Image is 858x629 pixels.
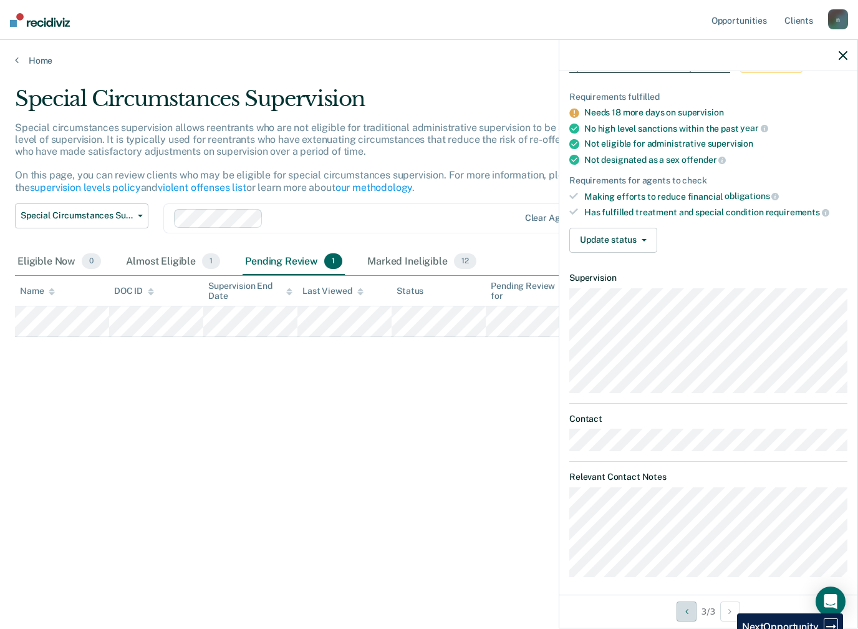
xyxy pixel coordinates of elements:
div: Not eligible for administrative [584,139,847,149]
div: Requirements fulfilled [569,92,847,102]
span: Special Circumstances Supervision [21,210,133,221]
button: Previous Opportunity [677,602,697,622]
div: Requirements for agents to check [569,175,847,186]
a: supervision levels policy [30,182,141,193]
a: violent offenses list [158,182,246,193]
img: Recidiviz [10,13,70,27]
div: Name [20,286,55,296]
div: Almost Eligible [123,248,223,276]
div: Has fulfilled treatment and special condition [584,207,847,218]
div: Not designated as a sex [584,154,847,165]
div: Making efforts to reduce financial [584,191,847,202]
span: 1 [202,253,220,270]
div: Status [397,286,423,296]
p: Special circumstances supervision allows reentrants who are not eligible for traditional administ... [15,122,655,193]
dt: Contact [569,414,847,424]
div: No high level sanctions within the past [584,123,847,134]
span: offender [682,155,726,165]
div: Pending Review for [491,281,575,302]
span: Special Circumstances Supervision [569,61,730,73]
span: requirements [766,207,829,217]
span: 1 [324,253,342,270]
span: supervision [708,139,753,149]
span: 0 [82,253,101,270]
a: our methodology [335,182,413,193]
button: Next Opportunity [720,602,740,622]
div: 3 / 3 [559,595,857,628]
span: obligations [725,191,779,201]
div: Needs 18 more days on supervision [584,107,847,118]
div: n [828,9,848,29]
div: Clear agents [525,213,578,223]
div: Supervision End Date [208,281,292,302]
a: Home [15,55,843,66]
div: Special Circumstances Supervision [15,86,658,122]
div: Open Intercom Messenger [816,587,846,617]
div: DOC ID [114,286,154,296]
span: 12 [454,253,476,270]
dt: Relevant Contact Notes [569,472,847,482]
button: Update status [569,228,657,253]
dt: Supervision [569,273,847,283]
span: year [740,123,768,133]
div: Last Viewed [302,286,363,296]
div: Pending Review [243,248,345,276]
div: Marked Ineligible [365,248,478,276]
div: Eligible Now [15,248,104,276]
